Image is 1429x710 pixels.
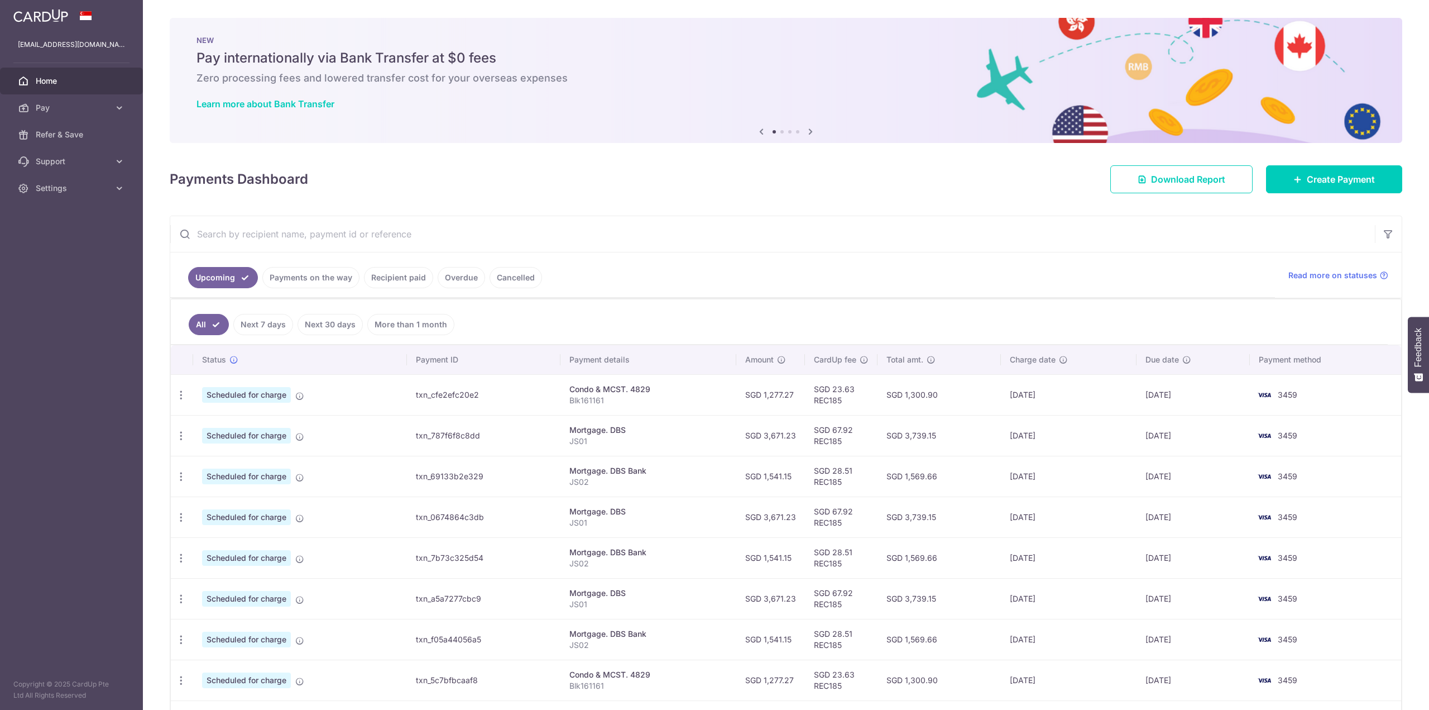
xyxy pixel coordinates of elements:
[814,354,856,365] span: CardUp fee
[202,632,291,647] span: Scheduled for charge
[202,673,291,688] span: Scheduled for charge
[1010,354,1056,365] span: Charge date
[805,497,877,537] td: SGD 67.92 REC185
[1278,635,1297,644] span: 3459
[569,425,728,436] div: Mortgage. DBS
[877,660,1001,701] td: SGD 1,300.90
[569,436,728,447] p: JS01
[736,660,805,701] td: SGD 1,277.27
[1253,511,1275,524] img: Bank Card
[736,537,805,578] td: SGD 1,541.15
[1001,415,1136,456] td: [DATE]
[298,314,363,335] a: Next 30 days
[805,537,877,578] td: SGD 28.51 REC185
[1288,270,1377,281] span: Read more on statuses
[805,456,877,497] td: SGD 28.51 REC185
[569,680,728,692] p: Blk161161
[1278,431,1297,440] span: 3459
[569,628,728,640] div: Mortgage. DBS Bank
[1137,619,1250,660] td: [DATE]
[233,314,293,335] a: Next 7 days
[202,591,291,607] span: Scheduled for charge
[805,374,877,415] td: SGD 23.63 REC185
[1110,165,1253,193] a: Download Report
[202,387,291,403] span: Scheduled for charge
[736,619,805,660] td: SGD 1,541.15
[196,49,1375,67] h5: Pay internationally via Bank Transfer at $0 fees
[805,578,877,619] td: SGD 67.92 REC185
[407,345,560,374] th: Payment ID
[805,619,877,660] td: SGD 28.51 REC185
[736,415,805,456] td: SGD 3,671.23
[736,374,805,415] td: SGD 1,277.27
[569,384,728,395] div: Condo & MCST. 4829
[1137,456,1250,497] td: [DATE]
[1288,270,1388,281] a: Read more on statuses
[569,476,728,488] p: JS02
[1278,471,1297,481] span: 3459
[170,169,308,189] h4: Payments Dashboard
[490,267,542,288] a: Cancelled
[736,578,805,619] td: SGD 3,671.23
[1278,594,1297,603] span: 3459
[1266,165,1402,193] a: Create Payment
[745,354,774,365] span: Amount
[36,156,109,167] span: Support
[1001,497,1136,537] td: [DATE]
[569,640,728,651] p: JS02
[1253,388,1275,402] img: Bank Card
[805,660,877,701] td: SGD 23.63 REC185
[1137,660,1250,701] td: [DATE]
[196,72,1375,85] h6: Zero processing fees and lowered transfer cost for your overseas expenses
[202,550,291,566] span: Scheduled for charge
[569,669,728,680] div: Condo & MCST. 4829
[36,102,109,113] span: Pay
[569,517,728,528] p: JS01
[1253,592,1275,606] img: Bank Card
[569,547,728,558] div: Mortgage. DBS Bank
[1001,374,1136,415] td: [DATE]
[1278,390,1297,399] span: 3459
[438,267,485,288] a: Overdue
[407,660,560,701] td: txn_5c7bfbcaaf8
[36,75,109,87] span: Home
[1137,415,1250,456] td: [DATE]
[1408,317,1429,393] button: Feedback - Show survey
[189,314,229,335] a: All
[196,36,1375,45] p: NEW
[1001,537,1136,578] td: [DATE]
[407,456,560,497] td: txn_69133b2e329
[1413,328,1423,367] span: Feedback
[1278,675,1297,685] span: 3459
[1253,633,1275,646] img: Bank Card
[569,588,728,599] div: Mortgage. DBS
[170,216,1375,252] input: Search by recipient name, payment id or reference
[736,456,805,497] td: SGD 1,541.15
[1001,660,1136,701] td: [DATE]
[877,578,1001,619] td: SGD 3,739.15
[188,267,258,288] a: Upcoming
[407,537,560,578] td: txn_7b73c325d54
[736,497,805,537] td: SGD 3,671.23
[407,578,560,619] td: txn_a5a7277cbc9
[18,39,125,50] p: [EMAIL_ADDRESS][DOMAIN_NAME]
[1137,578,1250,619] td: [DATE]
[1001,619,1136,660] td: [DATE]
[877,497,1001,537] td: SGD 3,739.15
[1307,173,1375,186] span: Create Payment
[1278,512,1297,522] span: 3459
[1253,551,1275,565] img: Bank Card
[877,374,1001,415] td: SGD 1,300.90
[1250,345,1401,374] th: Payment method
[170,18,1402,143] img: Bank transfer banner
[36,129,109,140] span: Refer & Save
[805,415,877,456] td: SGD 67.92 REC185
[407,619,560,660] td: txn_f05a44056a5
[36,183,109,194] span: Settings
[877,456,1001,497] td: SGD 1,569.66
[1137,537,1250,578] td: [DATE]
[202,428,291,444] span: Scheduled for charge
[569,599,728,610] p: JS01
[1151,173,1225,186] span: Download Report
[196,98,334,109] a: Learn more about Bank Transfer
